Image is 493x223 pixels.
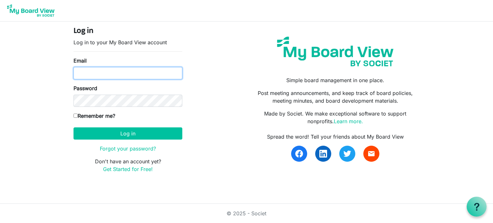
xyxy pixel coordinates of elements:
img: My Board View Logo [5,3,56,19]
img: facebook.svg [295,150,303,158]
label: Email [74,57,87,64]
p: Log in to your My Board View account [74,39,182,46]
p: Made by Societ. We make exceptional software to support nonprofits. [251,110,419,125]
a: Get Started for Free! [103,166,153,172]
div: Spread the word! Tell your friends about My Board View [251,133,419,141]
a: © 2025 - Societ [227,210,266,217]
a: Learn more. [334,118,363,124]
img: twitter.svg [343,150,351,158]
p: Don't have an account yet? [74,158,182,173]
a: email [363,146,379,162]
a: Forgot your password? [100,145,156,152]
p: Post meeting announcements, and keep track of board policies, meeting minutes, and board developm... [251,89,419,105]
img: linkedin.svg [319,150,327,158]
input: Remember me? [74,114,78,118]
label: Remember me? [74,112,115,120]
span: email [368,150,375,158]
h4: Log in [74,27,182,36]
p: Simple board management in one place. [251,76,419,84]
label: Password [74,84,97,92]
button: Log in [74,127,182,140]
img: my-board-view-societ.svg [272,32,398,71]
